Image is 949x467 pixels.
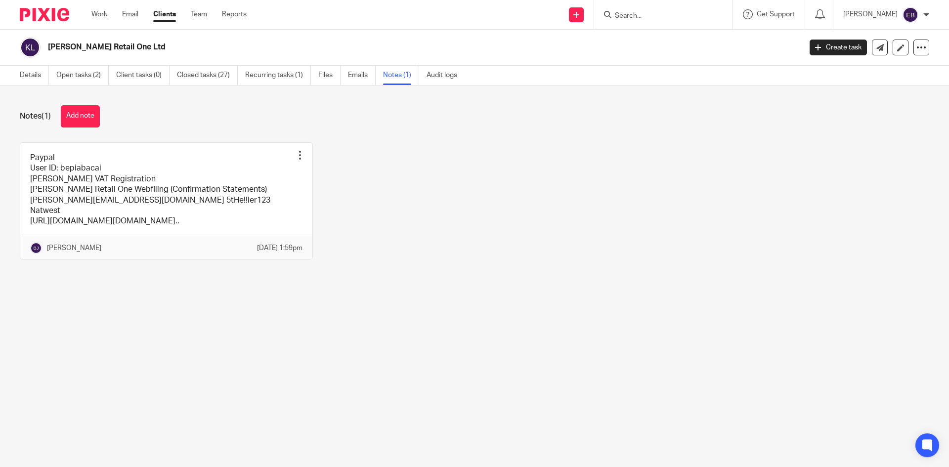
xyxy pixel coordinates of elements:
a: Team [191,9,207,19]
span: (1) [42,112,51,120]
button: Add note [61,105,100,127]
a: Create task [810,40,867,55]
h2: [PERSON_NAME] Retail One Ltd [48,42,646,52]
a: Audit logs [427,66,465,85]
img: svg%3E [20,37,41,58]
p: [PERSON_NAME] [47,243,101,253]
a: Emails [348,66,376,85]
a: Notes (1) [383,66,419,85]
h1: Notes [20,111,51,122]
a: Work [91,9,107,19]
p: [PERSON_NAME] [843,9,898,19]
a: Reports [222,9,247,19]
p: [DATE] 1:59pm [257,243,302,253]
a: Clients [153,9,176,19]
a: Details [20,66,49,85]
a: Recurring tasks (1) [245,66,311,85]
img: svg%3E [903,7,918,23]
a: Email [122,9,138,19]
img: svg%3E [30,242,42,254]
a: Files [318,66,341,85]
span: Get Support [757,11,795,18]
a: Closed tasks (27) [177,66,238,85]
input: Search [614,12,703,21]
a: Open tasks (2) [56,66,109,85]
a: Client tasks (0) [116,66,170,85]
img: Pixie [20,8,69,21]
